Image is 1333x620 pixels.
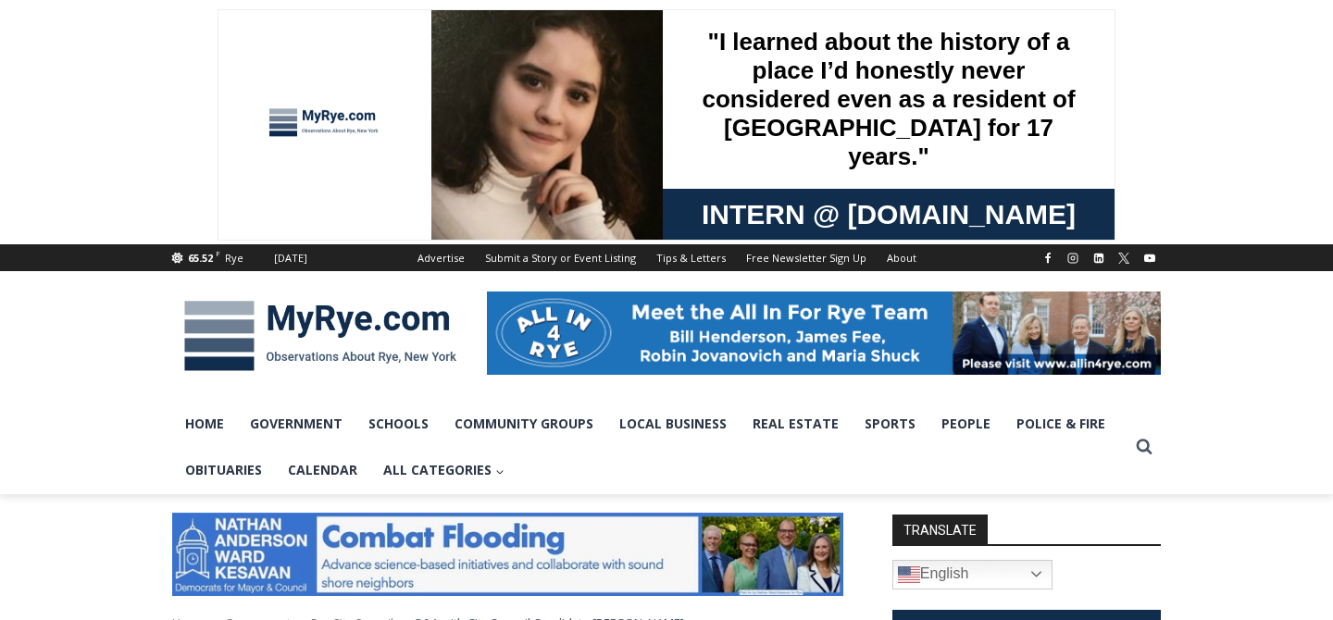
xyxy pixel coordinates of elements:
nav: Primary Navigation [172,401,1127,494]
button: View Search Form [1127,430,1161,464]
a: Home [172,401,237,447]
a: Schools [355,401,442,447]
img: en [898,564,920,586]
a: Submit a Story or Event Listing [475,244,646,271]
strong: TRANSLATE [892,515,988,544]
a: English [892,560,1053,589]
div: [DATE] [274,250,307,267]
span: F [216,248,220,258]
span: 65.52 [188,251,213,265]
a: Community Groups [442,401,606,447]
a: About [877,244,927,271]
div: "I learned about the history of a place I’d honestly never considered even as a resident of [GEOG... [467,1,875,180]
img: All in for Rye [487,291,1161,375]
a: Obituaries [172,447,275,493]
a: Local Business [606,401,740,447]
a: Facebook [1037,247,1059,269]
a: Linkedin [1088,247,1110,269]
h4: [PERSON_NAME] Read Sanctuary Fall Fest: [DATE] [15,186,237,229]
a: Free Newsletter Sign Up [736,244,877,271]
a: YouTube [1139,247,1161,269]
nav: Secondary Navigation [407,244,927,271]
div: Live Music [193,55,247,152]
div: / [206,156,211,175]
a: Real Estate [740,401,852,447]
a: [PERSON_NAME] Read Sanctuary Fall Fest: [DATE] [1,184,268,230]
img: MyRye.com [172,288,468,384]
a: Government [237,401,355,447]
div: 4 [193,156,202,175]
a: Advertise [407,244,475,271]
a: People [928,401,1003,447]
a: Tips & Letters [646,244,736,271]
a: Intern @ [DOMAIN_NAME] [445,180,897,230]
a: Instagram [1062,247,1084,269]
a: X [1113,247,1135,269]
a: Calendar [275,447,370,493]
a: Police & Fire [1003,401,1118,447]
a: Sports [852,401,928,447]
button: Child menu of All Categories [370,447,517,493]
span: Intern @ [DOMAIN_NAME] [484,184,858,226]
div: 6 [216,156,224,175]
div: Rye [225,250,243,267]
